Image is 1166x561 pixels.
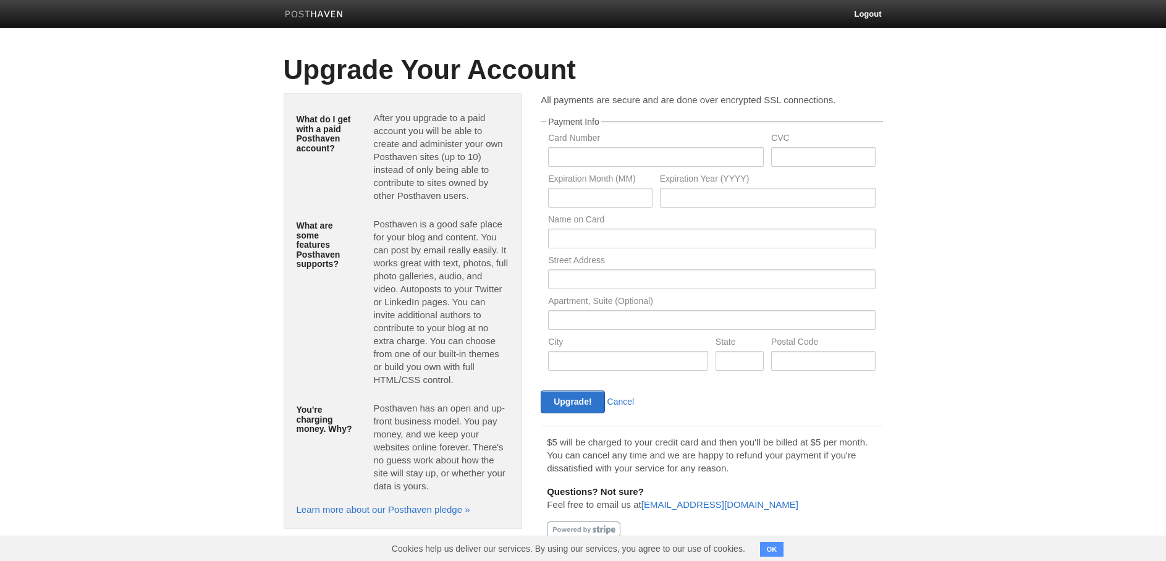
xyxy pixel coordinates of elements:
p: Posthaven is a good safe place for your blog and content. You can post by email really easily. It... [373,217,509,386]
h5: What are some features Posthaven supports? [297,221,355,269]
label: Street Address [548,256,875,268]
p: $5 will be charged to your credit card and then you'll be billed at $5 per month. You can cancel ... [547,436,876,475]
p: After you upgrade to a paid account you will be able to create and administer your own Posthaven ... [373,111,509,202]
h5: What do I get with a paid Posthaven account? [297,115,355,153]
label: City [548,337,708,349]
input: Upgrade! [541,390,604,413]
p: Posthaven has an open and up-front business model. You pay money, and we keep your websites onlin... [373,402,509,492]
label: Card Number [548,133,764,145]
label: State [716,337,764,349]
label: Postal Code [771,337,875,349]
p: Feel free to email us at [547,485,876,511]
legend: Payment Info [546,117,601,126]
label: CVC [771,133,875,145]
label: Name on Card [548,215,875,227]
button: OK [760,542,784,557]
h1: Upgrade Your Account [284,55,883,85]
a: Cancel [607,397,635,407]
b: Questions? Not sure? [547,486,644,497]
label: Apartment, Suite (Optional) [548,297,875,308]
p: All payments are secure and are done over encrypted SSL connections. [541,93,882,106]
img: Posthaven-bar [285,11,344,20]
h5: You're charging money. Why? [297,405,355,434]
span: Cookies help us deliver our services. By using our services, you agree to our use of cookies. [379,536,758,561]
label: Expiration Month (MM) [548,174,652,186]
label: Expiration Year (YYYY) [660,174,876,186]
a: Learn more about our Posthaven pledge » [297,504,470,515]
a: [EMAIL_ADDRESS][DOMAIN_NAME] [641,499,798,510]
